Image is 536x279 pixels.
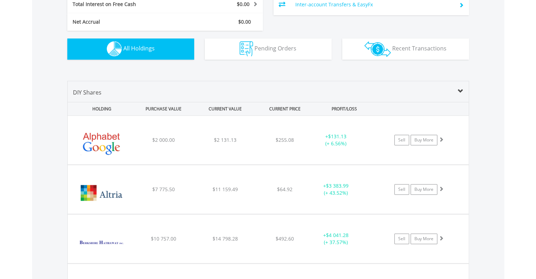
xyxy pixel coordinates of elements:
div: CURRENT VALUE [195,102,255,115]
img: pending_instructions-wht.png [240,41,253,56]
a: Buy More [411,233,437,244]
a: Buy More [411,184,437,195]
div: + (+ 6.56%) [309,133,363,147]
span: $11 159.49 [212,186,238,193]
span: $4 041.28 [326,232,349,238]
img: EQU.US.GOOGL.png [71,125,132,163]
img: transactions-zar-wht.png [364,41,391,57]
div: + (+ 43.52%) [309,182,363,196]
span: DIY Shares [73,89,101,96]
div: Net Accrual [67,18,181,25]
div: + (+ 37.57%) [309,232,363,246]
span: $14 798.28 [212,235,238,242]
div: Total Interest on Free Cash [67,1,181,8]
span: $255.08 [276,137,294,143]
span: $0.00 [238,18,251,25]
span: All Holdings [123,44,155,52]
a: Sell [394,184,409,195]
span: Pending Orders [254,44,296,52]
div: PURCHASE VALUE [134,102,194,115]
button: Recent Transactions [342,38,469,60]
span: $3 383.99 [326,182,349,189]
div: HOLDING [68,102,132,115]
a: Sell [394,135,409,145]
span: $10 757.00 [150,235,176,242]
img: holdings-wht.png [107,41,122,56]
span: $2 131.13 [214,137,236,143]
a: Sell [394,233,409,244]
img: EQU.US.BRKB.png [71,223,132,261]
span: Recent Transactions [392,44,446,52]
span: $2 000.00 [152,137,174,143]
button: All Holdings [67,38,194,60]
span: $131.13 [328,133,346,140]
div: CURRENT PRICE [257,102,313,115]
button: Pending Orders [205,38,332,60]
span: $492.60 [276,235,294,242]
span: $64.92 [277,186,292,193]
span: $0.00 [237,1,249,7]
span: $7 775.50 [152,186,174,193]
div: PROFIT/LOSS [314,102,375,115]
a: Buy More [411,135,437,145]
img: EQU.US.MO.png [71,174,132,212]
